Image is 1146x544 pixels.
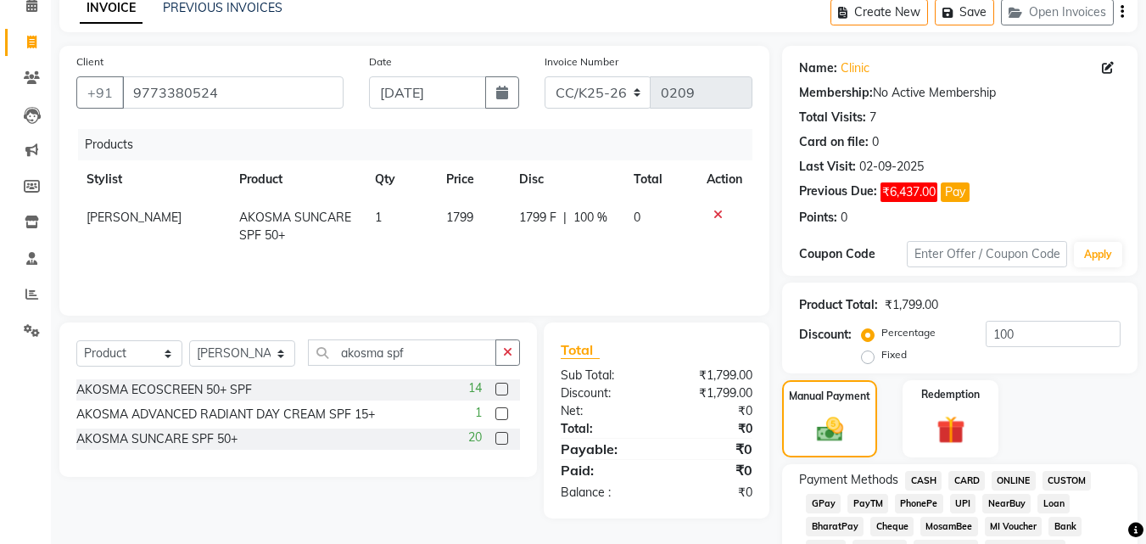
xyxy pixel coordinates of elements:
div: ₹0 [657,420,765,438]
input: Enter Offer / Coupon Code [907,241,1067,267]
span: AKOSMA SUNCARE SPF 50+ [239,210,351,243]
div: Product Total: [799,296,878,314]
div: Points: [799,209,837,227]
label: Percentage [881,325,936,340]
span: NearBuy [982,494,1031,513]
div: Previous Due: [799,182,877,202]
div: ₹0 [657,460,765,480]
div: ₹0 [657,484,765,502]
span: 0 [634,210,640,225]
label: Redemption [921,387,980,402]
span: [PERSON_NAME] [87,210,182,225]
div: 0 [872,133,879,151]
div: Last Visit: [799,158,856,176]
span: 100 % [573,209,607,227]
div: Net: [548,402,657,420]
div: Balance : [548,484,657,502]
img: _cash.svg [808,414,852,445]
label: Invoice Number [545,54,618,70]
span: BharatPay [806,517,864,536]
label: Client [76,54,103,70]
div: Membership: [799,84,873,102]
span: PayTM [847,494,888,513]
th: Total [623,160,697,199]
span: CARD [948,471,985,491]
div: Discount: [548,384,657,402]
span: | [563,209,567,227]
button: +91 [76,76,124,109]
div: ₹0 [657,439,765,459]
div: ₹1,799.00 [657,367,765,384]
span: Payment Methods [799,471,898,489]
label: Fixed [881,347,907,362]
th: Price [436,160,509,199]
div: AKOSMA ECOSCREEN 50+ SPF [76,381,252,399]
span: Bank [1048,517,1082,536]
div: Sub Total: [548,367,657,384]
input: Search or Scan [308,339,496,366]
label: Date [369,54,392,70]
span: 20 [468,429,482,446]
div: Products [78,129,765,160]
span: CASH [905,471,942,491]
span: 1 [475,404,482,422]
div: ₹1,799.00 [885,296,938,314]
span: ₹6,437.00 [880,182,937,202]
button: Apply [1074,242,1122,267]
th: Qty [365,160,436,199]
span: 1799 [446,210,473,225]
span: PhonePe [895,494,943,513]
div: Paid: [548,460,657,480]
img: _gift.svg [928,412,974,447]
div: Name: [799,59,837,77]
div: 02-09-2025 [859,158,924,176]
label: Manual Payment [789,389,870,404]
div: 0 [841,209,847,227]
span: Loan [1037,494,1070,513]
span: MosamBee [920,517,978,536]
th: Action [696,160,752,199]
div: AKOSMA ADVANCED RADIANT DAY CREAM SPF 15+ [76,406,375,423]
span: UPI [950,494,976,513]
input: Search by Name/Mobile/Email/Code [122,76,344,109]
th: Disc [509,160,623,199]
div: AKOSMA SUNCARE SPF 50+ [76,430,238,448]
div: Payable: [548,439,657,459]
span: 1799 F [519,209,556,227]
th: Stylist [76,160,229,199]
span: Cheque [870,517,914,536]
div: Coupon Code [799,245,906,263]
div: ₹1,799.00 [657,384,765,402]
div: No Active Membership [799,84,1121,102]
div: Total Visits: [799,109,866,126]
div: Discount: [799,326,852,344]
span: Total [561,341,600,359]
span: 1 [375,210,382,225]
div: ₹0 [657,402,765,420]
span: GPay [806,494,841,513]
div: Total: [548,420,657,438]
div: Card on file: [799,133,869,151]
span: MI Voucher [985,517,1043,536]
span: CUSTOM [1043,471,1092,491]
th: Product [229,160,366,199]
span: ONLINE [992,471,1036,491]
a: Clinic [841,59,869,77]
span: 14 [468,379,482,397]
button: Pay [941,182,970,202]
div: 7 [869,109,876,126]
